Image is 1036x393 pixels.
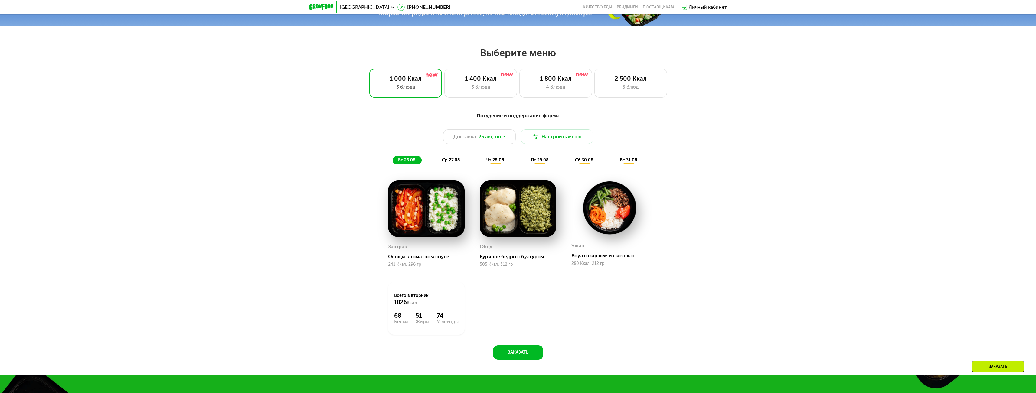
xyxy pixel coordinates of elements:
div: Углеводы [437,319,459,324]
span: Доставка: [453,133,477,140]
div: 3 блюда [451,83,511,91]
div: Обед [480,242,492,251]
span: 1026 [394,299,407,306]
div: 241 Ккал, 296 гр [388,262,465,267]
span: пт 29.08 [531,158,549,163]
span: ср 27.08 [442,158,460,163]
div: 51 [416,312,429,319]
div: Завтрак [388,242,407,251]
div: Овощи в томатном соусе [388,254,469,260]
span: сб 30.08 [575,158,593,163]
div: Похудение и поддержание формы [339,112,697,120]
div: Всего в вторник [394,293,459,306]
div: 505 Ккал, 312 гр [480,262,556,267]
div: Боул с фаршем и фасолью [571,253,653,259]
div: 280 Ккал, 212 гр [571,261,648,266]
span: [GEOGRAPHIC_DATA] [340,5,389,10]
div: Ужин [571,241,584,250]
a: Вендинги [617,5,638,10]
div: 68 [394,312,408,319]
span: 25 авг, пн [479,133,501,140]
button: Настроить меню [521,129,593,144]
div: 1 000 Ккал [376,75,436,82]
div: Личный кабинет [689,4,727,11]
div: 2 500 Ккал [601,75,661,82]
div: поставщикам [643,5,674,10]
div: 6 блюд [601,83,661,91]
a: Качество еды [583,5,612,10]
div: 1 400 Ккал [451,75,511,82]
div: 3 блюда [376,83,436,91]
a: [PHONE_NUMBER] [397,4,450,11]
div: Жиры [416,319,429,324]
div: Белки [394,319,408,324]
button: Заказать [493,345,543,360]
span: вт 26.08 [398,158,416,163]
div: 74 [437,312,459,319]
span: Ккал [407,300,417,305]
span: чт 28.08 [486,158,504,163]
div: 4 блюда [526,83,586,91]
div: Заказать [972,361,1024,372]
span: вс 31.08 [620,158,637,163]
h2: Выберите меню [19,47,1017,59]
div: Куриное бедро с булгуром [480,254,561,260]
div: 1 800 Ккал [526,75,586,82]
